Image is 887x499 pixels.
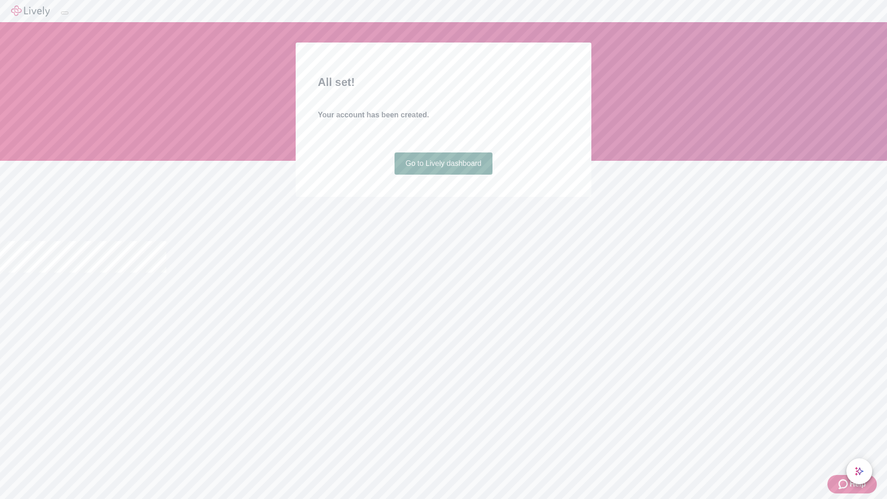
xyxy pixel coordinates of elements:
[318,74,569,91] h2: All set!
[846,458,872,484] button: chat
[850,479,866,490] span: Help
[827,475,877,493] button: Zendesk support iconHelp
[318,110,569,121] h4: Your account has been created.
[61,12,68,14] button: Log out
[11,6,50,17] img: Lively
[855,467,864,476] svg: Lively AI Assistant
[395,152,493,175] a: Go to Lively dashboard
[838,479,850,490] svg: Zendesk support icon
